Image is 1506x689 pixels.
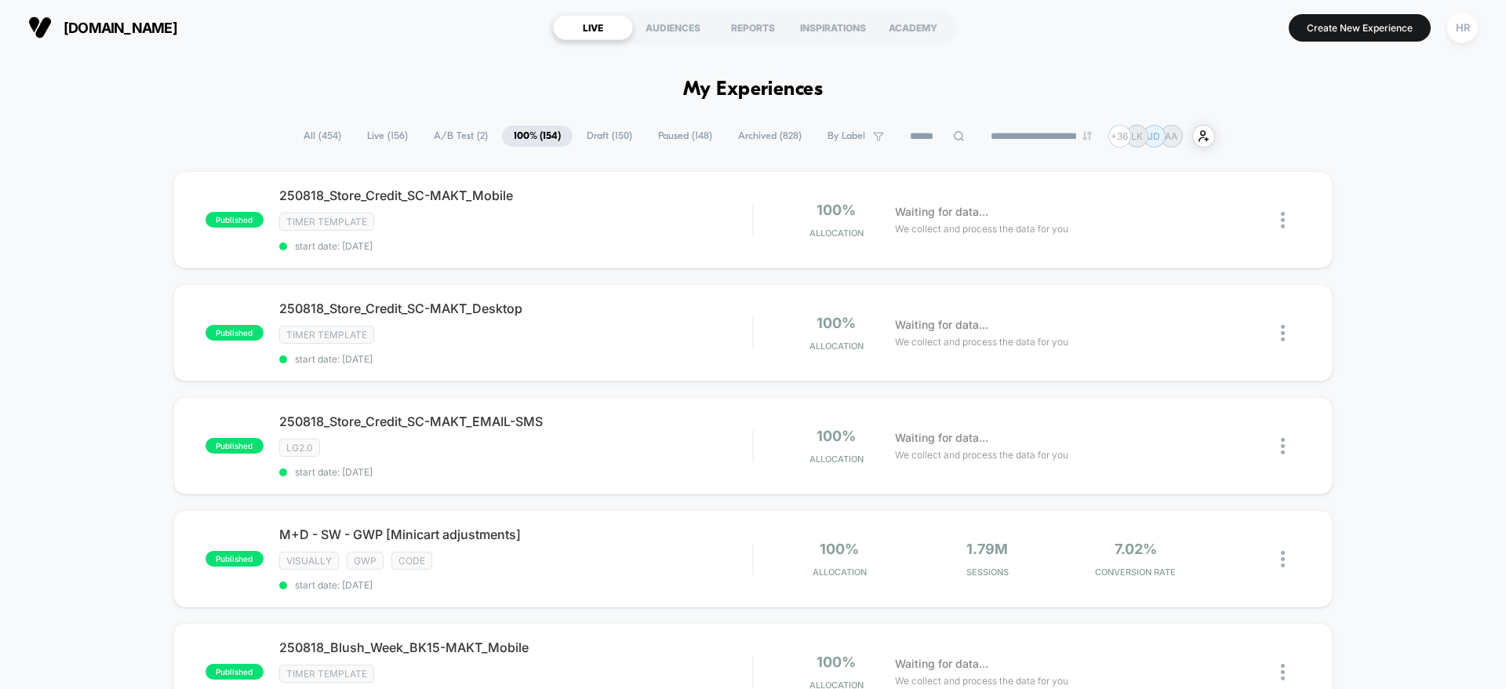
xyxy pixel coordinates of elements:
[895,655,988,673] span: Waiting for data...
[809,454,864,465] span: Allocation
[347,552,384,570] span: gwp
[279,439,320,457] span: LG2.0
[279,466,752,478] span: start date: [DATE]
[206,325,264,341] span: published
[1447,13,1478,43] div: HR
[809,228,864,239] span: Allocation
[206,212,264,228] span: published
[820,541,859,557] span: 100%
[817,202,856,218] span: 100%
[895,429,988,447] span: Waiting for data...
[713,15,793,40] div: REPORTS
[895,447,1068,462] span: We collect and process the data for you
[64,20,177,36] span: [DOMAIN_NAME]
[793,15,873,40] div: INSPIRATIONS
[918,567,1058,578] span: Sessions
[895,203,988,221] span: Waiting for data...
[279,213,374,231] span: timer template
[279,301,752,316] span: 250818_Store_Credit_SC-MAKT_Desktop
[24,15,182,40] button: [DOMAIN_NAME]
[553,15,633,40] div: LIVE
[1281,664,1285,680] img: close
[646,126,724,147] span: Paused ( 148 )
[279,188,752,203] span: 250818_Store_Credit_SC-MAKT_Mobile
[575,126,644,147] span: Draft ( 150 )
[1148,130,1160,142] p: JD
[817,654,856,670] span: 100%
[1065,567,1206,578] span: CONVERSION RATE
[28,16,52,39] img: Visually logo
[206,438,264,454] span: published
[206,664,264,680] span: published
[966,541,1008,557] span: 1.79M
[873,15,953,40] div: ACADEMY
[1131,130,1143,142] p: LK
[279,665,374,683] span: timer template
[1281,212,1285,228] img: close
[279,527,752,542] span: M+D - SW - GWP [Minicart adjustments]
[895,316,988,334] span: Waiting for data...
[809,341,864,352] span: Allocation
[1108,125,1131,148] div: + 36
[895,334,1068,349] span: We collect and process the data for you
[292,126,353,147] span: All ( 454 )
[279,240,752,252] span: start date: [DATE]
[206,551,264,567] span: published
[1289,14,1431,42] button: Create New Experience
[683,78,824,101] h1: My Experiences
[355,126,420,147] span: Live ( 156 )
[502,126,573,147] span: 100% ( 154 )
[1281,325,1285,341] img: close
[1165,130,1177,142] p: AA
[1442,12,1482,44] button: HR
[1281,551,1285,567] img: close
[1281,438,1285,454] img: close
[828,130,865,142] span: By Label
[279,579,752,591] span: start date: [DATE]
[1082,131,1092,140] img: end
[633,15,713,40] div: AUDIENCES
[279,640,752,655] span: 250818_Blush_Week_BK15-MAKT_Mobile
[895,673,1068,688] span: We collect and process the data for you
[895,221,1068,236] span: We collect and process the data for you
[279,326,374,344] span: timer template
[279,353,752,365] span: start date: [DATE]
[391,552,432,570] span: code
[279,552,339,570] span: visually
[813,567,867,578] span: Allocation
[1115,541,1157,557] span: 7.02%
[817,315,856,331] span: 100%
[422,126,500,147] span: A/B Test ( 2 )
[726,126,813,147] span: Archived ( 828 )
[817,428,856,444] span: 100%
[279,414,752,429] span: 250818_Store_Credit_SC-MAKT_EMAIL-SMS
